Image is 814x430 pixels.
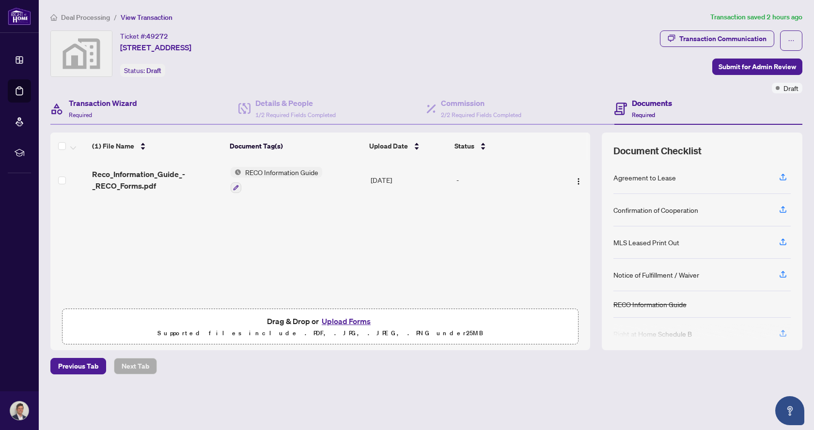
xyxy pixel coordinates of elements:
[319,315,374,327] button: Upload Forms
[51,31,112,76] img: svg%3e
[365,133,451,160] th: Upload Date
[613,205,698,215] div: Confirmation of Cooperation
[267,315,374,327] span: Drag & Drop or
[146,32,168,41] span: 49272
[114,358,157,374] button: Next Tab
[88,133,226,160] th: (1) File Name
[660,30,774,47] button: Transaction Communication
[367,159,453,201] td: [DATE]
[679,31,767,46] div: Transaction Communication
[68,327,572,339] p: Supported files include .PDF, .JPG, .JPEG, .PNG under 25 MB
[8,7,31,25] img: logo
[613,299,687,310] div: RECO Information Guide
[369,141,408,151] span: Upload Date
[451,133,557,160] th: Status
[788,37,795,44] span: ellipsis
[571,172,586,188] button: Logo
[613,172,676,183] div: Agreement to Lease
[456,175,556,185] div: -
[69,97,137,109] h4: Transaction Wizard
[231,167,322,193] button: Status IconRECO Information Guide
[61,13,110,22] span: Deal Processing
[719,59,796,74] span: Submit for Admin Review
[613,237,679,248] div: MLS Leased Print Out
[92,168,223,192] span: Reco_Information_Guide_-_RECO_Forms.pdf
[69,111,92,119] span: Required
[575,178,582,185] img: Logo
[121,13,172,22] span: View Transaction
[613,269,699,280] div: Notice of Fulfillment / Waiver
[255,97,336,109] h4: Details & People
[226,133,365,160] th: Document Tag(s)
[441,111,521,119] span: 2/2 Required Fields Completed
[255,111,336,119] span: 1/2 Required Fields Completed
[710,12,802,23] article: Transaction saved 2 hours ago
[712,59,802,75] button: Submit for Admin Review
[441,97,521,109] h4: Commission
[63,309,578,345] span: Drag & Drop orUpload FormsSupported files include .PDF, .JPG, .JPEG, .PNG under25MB
[50,358,106,374] button: Previous Tab
[775,396,804,425] button: Open asap
[613,144,702,158] span: Document Checklist
[120,30,168,42] div: Ticket #:
[454,141,474,151] span: Status
[50,14,57,21] span: home
[146,66,161,75] span: Draft
[58,358,98,374] span: Previous Tab
[10,401,29,420] img: Profile Icon
[120,42,191,53] span: [STREET_ADDRESS]
[92,141,134,151] span: (1) File Name
[120,64,165,77] div: Status:
[114,12,117,23] li: /
[241,167,322,178] span: RECO Information Guide
[632,97,672,109] h4: Documents
[632,111,655,119] span: Required
[231,167,241,178] img: Status Icon
[783,83,798,93] span: Draft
